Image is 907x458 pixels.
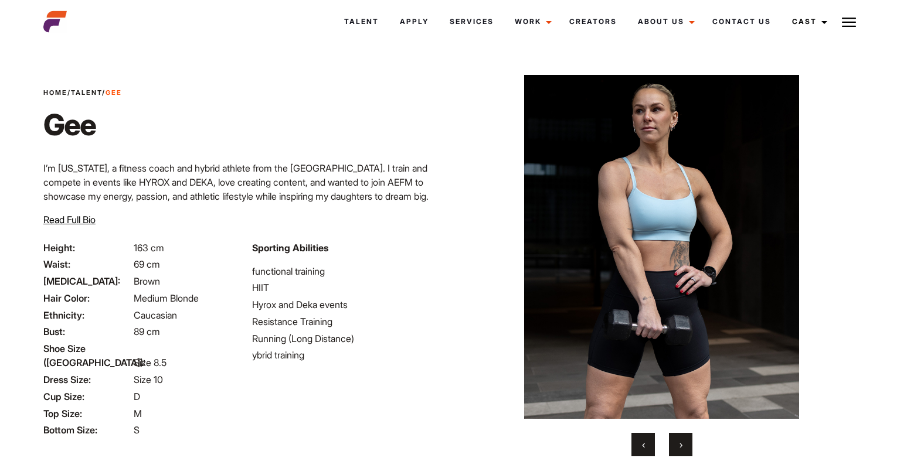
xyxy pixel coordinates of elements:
h1: Gee [43,107,122,142]
span: Bust: [43,324,131,339]
span: Caucasian [134,309,177,321]
span: [MEDICAL_DATA]: [43,274,131,288]
li: Resistance Training [252,315,447,329]
span: Previous [642,439,645,450]
li: HIIT [252,281,447,295]
span: Hair Color: [43,291,131,305]
span: Medium Blonde [134,292,199,304]
li: Running (Long Distance) [252,331,447,346]
span: D [134,391,140,402]
span: Top Size: [43,406,131,421]
span: 89 cm [134,326,160,337]
strong: Gee [106,88,122,97]
a: Work [504,6,559,37]
strong: Sporting Abilities [252,242,328,254]
span: Read Full Bio [43,214,96,225]
a: About Us [627,6,702,37]
li: functional training [252,264,447,278]
span: Size 8.5 [134,357,167,368]
a: Creators [559,6,627,37]
a: Talent [334,6,389,37]
span: 163 cm [134,242,164,254]
span: Ethnicity: [43,308,131,322]
span: Height: [43,241,131,255]
li: Hyrox and Deka events [252,298,447,312]
span: Waist: [43,257,131,271]
span: S [134,424,140,436]
a: Apply [389,6,439,37]
span: Next [680,439,682,450]
span: Size 10 [134,374,163,385]
span: M [134,408,142,419]
span: Brown [134,275,160,287]
a: Home [43,88,67,97]
a: Cast [782,6,834,37]
span: Shoe Size ([GEOGRAPHIC_DATA]): [43,341,131,370]
li: ybrid training [252,348,447,362]
span: 69 cm [134,258,160,270]
a: Services [439,6,504,37]
a: Talent [71,88,102,97]
span: Dress Size: [43,372,131,387]
span: / / [43,88,122,98]
span: Cup Size: [43,389,131,404]
button: Read Full Bio [43,213,96,227]
img: Burger icon [842,15,856,29]
span: Bottom Size: [43,423,131,437]
a: Contact Us [702,6,782,37]
p: I’m [US_STATE], a fitness coach and hybrid athlete from the [GEOGRAPHIC_DATA]. I train and compet... [43,161,447,203]
img: cropped-aefm-brand-fav-22-square.png [43,10,67,33]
